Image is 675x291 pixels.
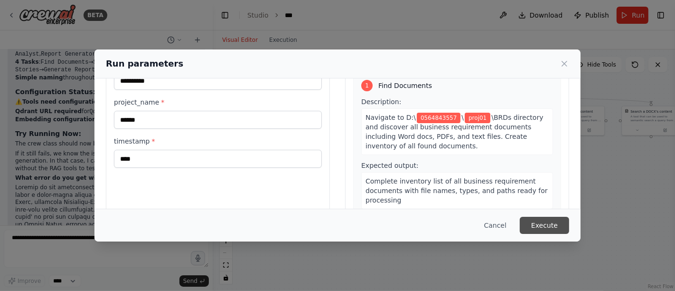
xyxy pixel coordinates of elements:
[417,113,460,123] span: Variable: user_id
[114,136,322,146] label: timestamp
[477,217,514,234] button: Cancel
[114,97,322,107] label: project_name
[378,81,432,90] span: Find Documents
[520,217,569,234] button: Execute
[361,80,373,91] div: 1
[366,114,416,121] span: Navigate to D:\
[465,113,490,123] span: Variable: project_name
[366,177,548,204] span: Complete inventory list of all business requirement documents with file names, types, and paths r...
[461,114,464,121] span: \
[361,162,419,169] span: Expected output:
[361,98,401,106] span: Description:
[106,57,183,70] h2: Run parameters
